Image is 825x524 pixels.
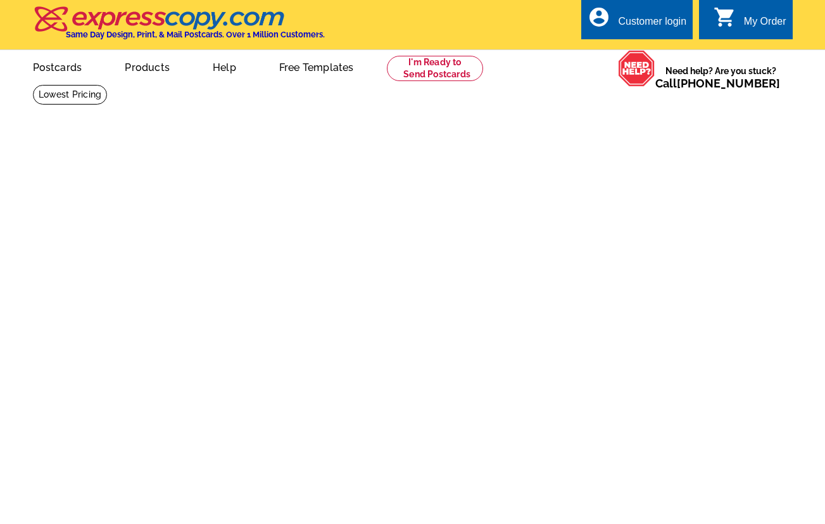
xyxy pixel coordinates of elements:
img: help [618,50,655,87]
a: Postcards [13,51,103,81]
a: Free Templates [259,51,374,81]
a: Same Day Design, Print, & Mail Postcards. Over 1 Million Customers. [33,15,325,39]
div: Customer login [618,16,686,34]
span: Need help? Are you stuck? [655,65,786,90]
i: account_circle [588,6,610,29]
a: shopping_cart My Order [714,14,786,30]
a: Help [192,51,256,81]
div: My Order [744,16,786,34]
span: Call [655,77,780,90]
i: shopping_cart [714,6,736,29]
h4: Same Day Design, Print, & Mail Postcards. Over 1 Million Customers. [66,30,325,39]
a: Products [104,51,190,81]
a: [PHONE_NUMBER] [677,77,780,90]
a: account_circle Customer login [588,14,686,30]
